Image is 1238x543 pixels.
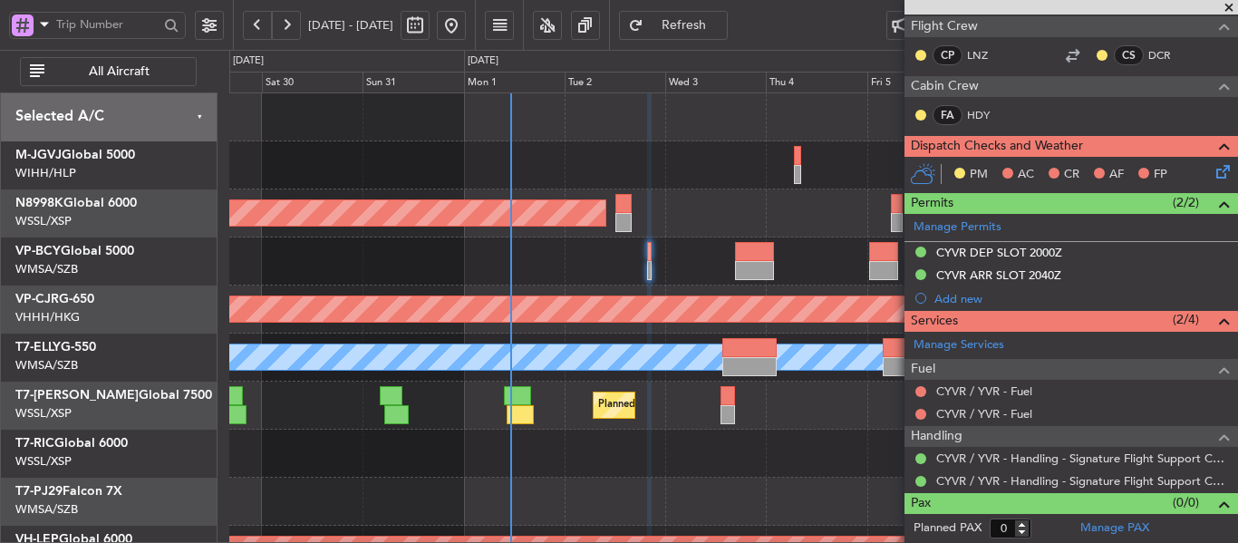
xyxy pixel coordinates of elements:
a: CYVR / YVR - Fuel [936,406,1032,422]
a: WMSA/SZB [15,501,78,518]
a: WMSA/SZB [15,357,78,373]
span: VP-CJR [15,293,59,305]
div: Thu 4 [766,72,866,93]
span: FP [1154,166,1167,184]
div: Planned Maint Dubai (Al Maktoum Intl) [598,392,777,419]
a: DCR [1148,47,1189,63]
a: WMSA/SZB [15,261,78,277]
div: Wed 3 [665,72,766,93]
a: CYVR / YVR - Handling - Signature Flight Support CYVR / YVR [936,451,1229,466]
span: Cabin Crew [911,76,979,97]
span: Refresh [647,19,721,32]
a: N8998KGlobal 6000 [15,197,137,209]
span: Flight Crew [911,16,978,37]
input: Trip Number [56,11,159,38]
a: HDY [967,107,1008,123]
span: Pax [911,493,931,514]
div: [DATE] [468,53,498,69]
a: LNZ [967,47,1008,63]
a: WSSL/XSP [15,405,72,422]
a: T7-ELLYG-550 [15,341,96,354]
label: Planned PAX [914,519,982,538]
a: WSSL/XSP [15,213,72,229]
a: VP-BCYGlobal 5000 [15,245,134,257]
span: Permits [911,193,953,214]
span: T7-ELLY [15,341,61,354]
div: CYVR DEP SLOT 2000Z [936,245,1062,260]
a: VP-CJRG-650 [15,293,94,305]
span: Handling [911,426,962,447]
span: (2/2) [1173,193,1199,212]
a: T7-[PERSON_NAME]Global 7500 [15,389,212,402]
div: CP [933,45,962,65]
a: Manage PAX [1080,519,1149,538]
span: N8998K [15,197,63,209]
span: Dispatch Checks and Weather [911,136,1083,157]
span: T7-PJ29 [15,485,63,498]
a: T7-PJ29Falcon 7X [15,485,122,498]
a: T7-RICGlobal 6000 [15,437,128,450]
a: CYVR / YVR - Handling - Signature Flight Support CYVR / YVR [936,473,1229,489]
a: VHHH/HKG [15,309,80,325]
span: Fuel [911,359,935,380]
a: Manage Services [914,336,1004,354]
div: Add new [934,291,1229,306]
span: (0/0) [1173,493,1199,512]
div: Mon 1 [464,72,565,93]
span: VP-BCY [15,245,61,257]
div: FA [933,105,962,125]
span: AF [1109,166,1124,184]
span: AC [1018,166,1034,184]
div: Tue 2 [565,72,665,93]
span: All Aircraft [48,65,190,78]
a: WIHH/HLP [15,165,76,181]
span: PM [970,166,988,184]
span: M-JGVJ [15,149,62,161]
div: Sat 30 [262,72,363,93]
span: [DATE] - [DATE] [308,17,393,34]
span: (2/4) [1173,310,1199,329]
div: Fri 5 [867,72,968,93]
span: Services [911,311,958,332]
span: T7-RIC [15,437,54,450]
button: All Aircraft [20,57,197,86]
a: Manage Permits [914,218,1001,237]
div: Sun 31 [363,72,463,93]
span: T7-[PERSON_NAME] [15,389,139,402]
a: M-JGVJGlobal 5000 [15,149,135,161]
span: CR [1064,166,1079,184]
div: CS [1114,45,1144,65]
a: CYVR / YVR - Fuel [936,383,1032,399]
div: [DATE] [233,53,264,69]
button: Refresh [619,11,728,40]
a: WSSL/XSP [15,453,72,470]
div: CYVR ARR SLOT 2040Z [936,267,1061,283]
